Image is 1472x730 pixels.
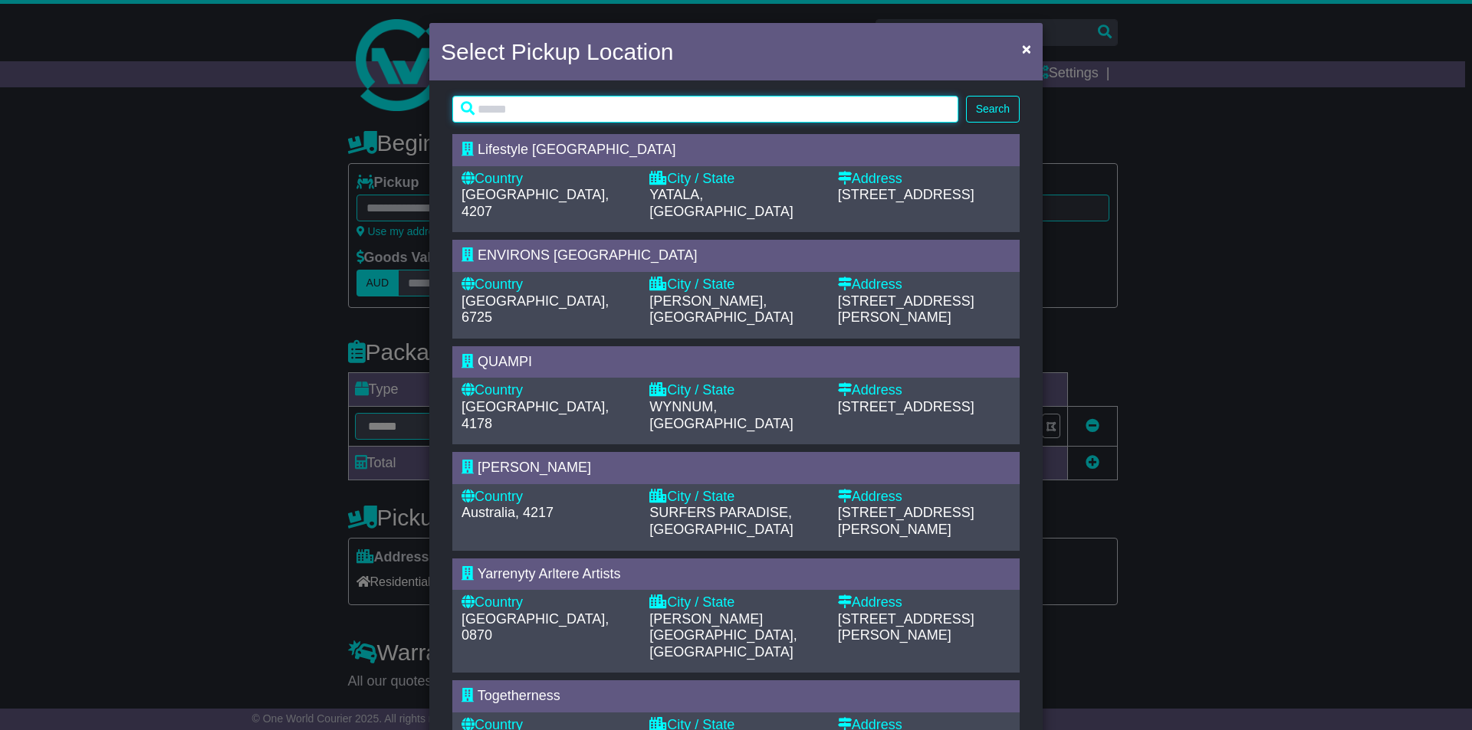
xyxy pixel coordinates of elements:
div: Country [462,382,634,399]
span: [STREET_ADDRESS][PERSON_NAME] [838,505,974,537]
div: Address [838,277,1010,293]
div: Country [462,171,634,188]
span: QUAMPI [478,354,532,369]
span: [STREET_ADDRESS] [838,399,974,414]
div: Country [462,277,634,293]
span: × [1022,40,1031,57]
span: [STREET_ADDRESS][PERSON_NAME] [838,293,974,326]
span: [PERSON_NAME][GEOGRAPHIC_DATA], [GEOGRAPHIC_DATA] [649,611,797,660]
span: [GEOGRAPHIC_DATA], 6725 [462,293,609,326]
span: Australia, 4217 [462,505,554,520]
span: YATALA, [GEOGRAPHIC_DATA] [649,187,793,219]
span: [GEOGRAPHIC_DATA], 0870 [462,611,609,643]
button: Search [966,96,1020,123]
span: Yarrenyty Arltere Artists [478,566,621,581]
span: [PERSON_NAME] [478,460,591,475]
div: Country [462,594,634,611]
span: Lifestyle [GEOGRAPHIC_DATA] [478,142,675,157]
div: City / State [649,594,822,611]
h4: Select Pickup Location [441,34,674,69]
span: [STREET_ADDRESS][PERSON_NAME] [838,611,974,643]
div: City / State [649,171,822,188]
div: Address [838,594,1010,611]
span: SURFERS PARADISE, [GEOGRAPHIC_DATA] [649,505,793,537]
div: City / State [649,277,822,293]
div: Address [838,382,1010,399]
div: City / State [649,489,822,506]
div: Address [838,489,1010,506]
div: City / State [649,382,822,399]
button: Close [1014,33,1039,64]
span: [GEOGRAPHIC_DATA], 4207 [462,187,609,219]
span: [GEOGRAPHIC_DATA], 4178 [462,399,609,431]
span: ENVIRONS [GEOGRAPHIC_DATA] [478,247,697,263]
span: Togetherness [478,688,560,703]
span: [STREET_ADDRESS] [838,187,974,202]
div: Address [838,171,1010,188]
span: [PERSON_NAME], [GEOGRAPHIC_DATA] [649,293,793,326]
div: Country [462,489,634,506]
span: WYNNUM, [GEOGRAPHIC_DATA] [649,399,793,431]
